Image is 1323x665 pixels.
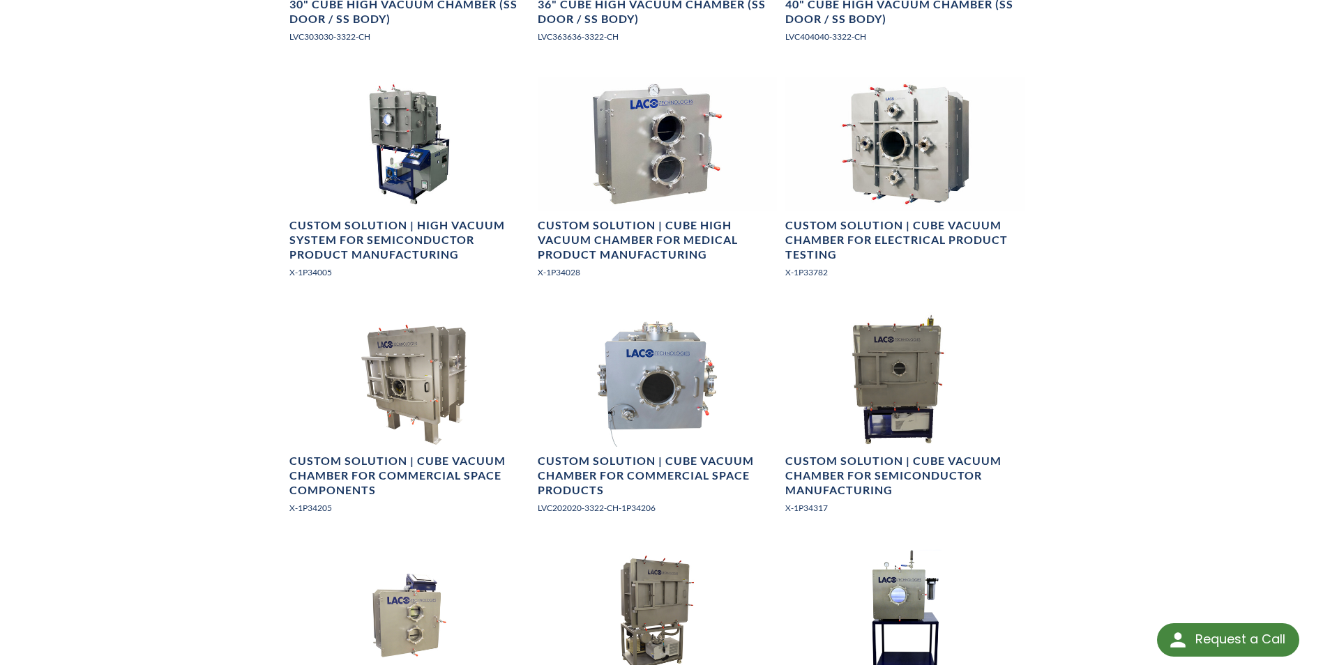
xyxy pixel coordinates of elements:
p: X-1P34028 [538,266,777,279]
p: X-1P34005 [289,266,529,279]
a: Cube High Vacuum Chamber, angled front viewCustom Solution | Cube Vacuum Chamber for Electrical P... [785,77,1025,290]
p: X-1P34205 [289,501,529,514]
img: round button [1167,629,1189,651]
h4: Custom Solution | Cube Vacuum Chamber for Electrical Product Testing [785,218,1025,261]
h4: Custom Solution | Cube High Vacuum Chamber for Medical Product Manufacturing [538,218,777,261]
div: Request a Call [1195,623,1285,655]
h4: Custom Solution | Cube Vacuum Chamber for Commercial Space Products [538,454,777,497]
p: LVC202020-3322-CH-1P34206 [538,501,777,514]
h4: Custom Solution | Cube Vacuum Chamber for Semiconductor Manufacturing [785,454,1025,497]
a: Custom Solution | Cube Vacuum Chamber, front viewCustom Solution | Cube Vacuum Chamber for Commer... [538,312,777,526]
p: X-1P34317 [785,501,1025,514]
a: High Vacuum Cube Chamber, angled viewCustom Solution | Cube High Vacuum Chamber for Medical Produ... [538,77,777,290]
p: LVC303030-3322-CH [289,30,529,43]
h4: Custom Solution | Cube Vacuum Chamber for Commercial Space Components [289,454,529,497]
p: LVC363636-3322-CH [538,30,777,43]
p: X-1P33782 [785,266,1025,279]
a: Cube Vacuum Chamber for Semiconductor Manufacturing, front viewCustom Solution | Cube Vacuum Cham... [785,312,1025,526]
a: 40" Cuber Vacuum Chamber, angled front doorCustom Solution | Cube Vacuum Chamber for Commercial S... [289,312,529,526]
h4: Custom Solution | High Vacuum System for Semiconductor Product Manufacturing [289,218,529,261]
div: Request a Call [1157,623,1299,657]
p: LVC404040-3322-CH [785,30,1025,43]
a: Custom Thermal Vacuum System - X-1P34005Custom Solution | High Vacuum System for Semiconductor Pr... [289,77,529,290]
